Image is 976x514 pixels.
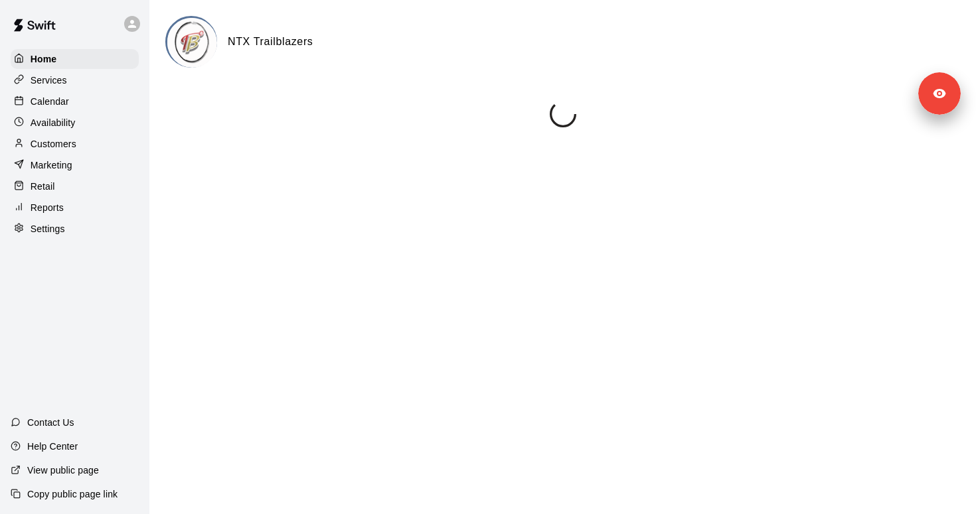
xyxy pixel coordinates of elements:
[11,134,139,154] a: Customers
[31,95,69,108] p: Calendar
[31,180,55,193] p: Retail
[11,155,139,175] a: Marketing
[228,33,313,50] h6: NTX Trailblazers
[31,116,76,129] p: Availability
[31,74,67,87] p: Services
[31,201,64,214] p: Reports
[31,222,65,235] p: Settings
[31,137,76,151] p: Customers
[11,113,139,133] a: Availability
[31,52,57,66] p: Home
[11,176,139,196] a: Retail
[11,92,139,111] a: Calendar
[27,440,78,453] p: Help Center
[31,159,72,172] p: Marketing
[27,464,99,477] p: View public page
[27,487,118,501] p: Copy public page link
[11,70,139,90] a: Services
[11,219,139,239] a: Settings
[167,18,217,68] img: NTX Trailblazers logo
[27,416,74,429] p: Contact Us
[11,49,139,69] a: Home
[11,198,139,218] a: Reports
